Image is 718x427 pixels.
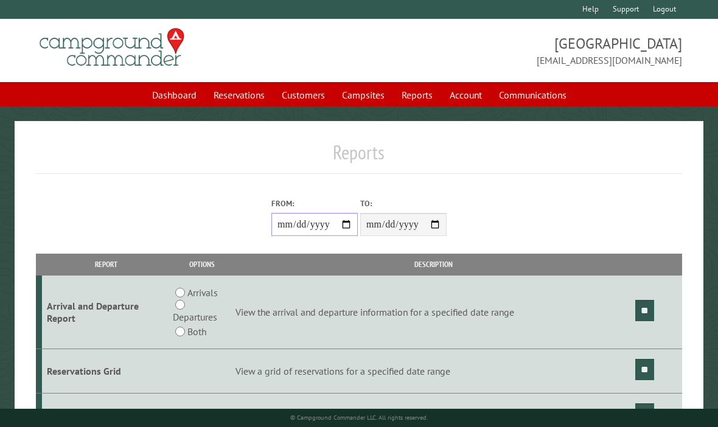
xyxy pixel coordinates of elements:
[187,324,206,339] label: Both
[206,83,272,106] a: Reservations
[234,349,633,394] td: View a grid of reservations for a specified date range
[394,83,440,106] a: Reports
[290,414,428,422] small: © Campground Commander LLC. All rights reserved.
[234,276,633,349] td: View the arrival and departure information for a specified date range
[145,83,204,106] a: Dashboard
[274,83,332,106] a: Customers
[492,83,574,106] a: Communications
[42,349,171,394] td: Reservations Grid
[335,83,392,106] a: Campsites
[271,198,358,209] label: From:
[42,276,171,349] td: Arrival and Departure Report
[36,24,188,71] img: Campground Commander
[187,285,218,300] label: Arrivals
[173,310,217,324] label: Departures
[234,254,633,275] th: Description
[42,254,171,275] th: Report
[36,141,682,174] h1: Reports
[359,33,682,68] span: [GEOGRAPHIC_DATA] [EMAIL_ADDRESS][DOMAIN_NAME]
[171,254,234,275] th: Options
[442,83,489,106] a: Account
[360,198,447,209] label: To:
